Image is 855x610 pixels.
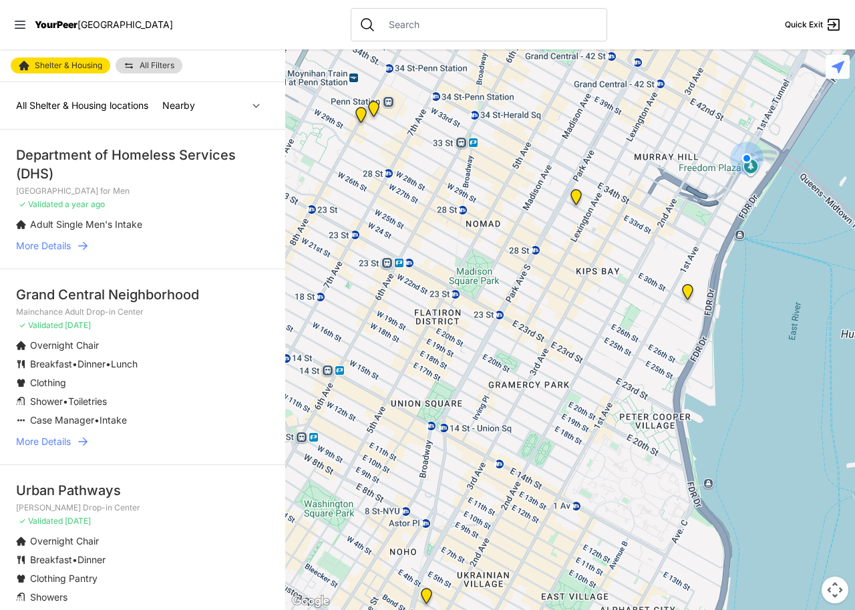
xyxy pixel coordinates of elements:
a: Quick Exit [785,17,842,33]
span: • [106,358,111,369]
span: [DATE] [65,320,91,330]
div: You are here! [730,142,763,175]
span: Adult Single Men's Intake [30,218,142,230]
span: ✓ Validated [19,199,63,209]
div: Grand Central Neighborhood [16,285,269,304]
span: Overnight Chair [30,535,99,547]
span: Showers [30,591,67,603]
span: [DATE] [65,516,91,526]
span: Overnight Chair [30,339,99,351]
span: Shelter & Housing [35,61,102,69]
span: • [63,396,68,407]
a: Shelter & Housing [11,57,110,73]
div: Mainchance Adult Drop-in Center [568,189,584,210]
span: [GEOGRAPHIC_DATA] [77,19,173,30]
p: [GEOGRAPHIC_DATA] for Men [16,186,269,196]
span: Toiletries [68,396,107,407]
div: ServiceLine [353,107,369,128]
span: Clothing [30,377,66,388]
span: Breakfast [30,554,72,565]
span: • [72,554,77,565]
span: a year ago [65,199,105,209]
span: • [94,414,100,426]
input: Search [381,18,598,31]
span: Intake [100,414,127,426]
span: • [72,358,77,369]
button: Map camera controls [822,577,848,603]
div: 30th Street Intake Center for Men [679,284,696,305]
div: Third Street Men's Shelter and Clinic [418,588,435,609]
span: Quick Exit [785,19,823,30]
span: Lunch [111,358,138,369]
p: [PERSON_NAME] Drop-in Center [16,502,269,513]
span: Dinner [77,358,106,369]
a: More Details [16,435,269,448]
div: Department of Homeless Services (DHS) [16,146,269,183]
span: Breakfast [30,358,72,369]
a: YourPeer[GEOGRAPHIC_DATA] [35,21,173,29]
span: Clothing Pantry [30,573,98,584]
span: Case Manager [30,414,94,426]
span: All Filters [140,61,174,69]
span: More Details [16,239,71,253]
a: All Filters [116,57,182,73]
span: Dinner [77,554,106,565]
div: Urban Pathways [16,481,269,500]
span: Shower [30,396,63,407]
span: ✓ Validated [19,320,63,330]
span: YourPeer [35,19,77,30]
p: Mainchance Adult Drop-in Center [16,307,269,317]
span: All Shelter & Housing locations [16,100,148,111]
span: More Details [16,435,71,448]
a: Open this area in Google Maps (opens a new window) [289,593,333,610]
a: More Details [16,239,269,253]
img: Google [289,593,333,610]
span: ✓ Validated [19,516,63,526]
div: Antonio Olivieri Drop-in Center [365,101,382,122]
